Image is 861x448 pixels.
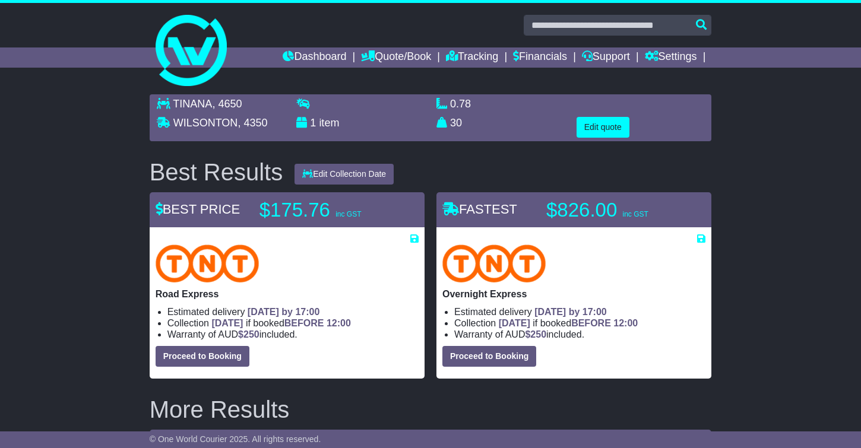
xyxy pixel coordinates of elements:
[534,307,607,317] span: [DATE] by 17:00
[156,244,259,282] img: TNT Domestic: Road Express
[156,288,419,300] p: Road Express
[546,198,695,222] p: $826.00
[248,307,320,317] span: [DATE] by 17:00
[173,98,212,110] span: TINANA
[150,396,712,422] h2: More Results
[442,346,536,367] button: Proceed to Booking
[335,210,361,218] span: inc GST
[530,329,546,339] span: 250
[211,318,243,328] span: [DATE]
[442,202,517,217] span: FASTEST
[212,98,242,110] span: , 4650
[577,117,629,138] button: Edit quote
[156,346,249,367] button: Proceed to Booking
[613,318,638,328] span: 12:00
[319,117,339,129] span: item
[173,117,238,129] span: WILSONTON
[238,329,259,339] span: $
[283,47,346,68] a: Dashboard
[645,47,697,68] a: Settings
[525,329,546,339] span: $
[361,47,431,68] a: Quote/Book
[211,318,350,328] span: if booked
[499,318,530,328] span: [DATE]
[582,47,630,68] a: Support
[442,244,546,282] img: TNT Domestic: Overnight Express
[295,164,394,185] button: Edit Collection Date
[450,117,462,129] span: 30
[144,159,289,185] div: Best Results
[167,317,419,329] li: Collection
[454,306,705,317] li: Estimated delivery
[167,329,419,340] li: Warranty of AUD included.
[622,210,648,218] span: inc GST
[454,329,705,340] li: Warranty of AUD included.
[238,117,267,129] span: , 4350
[446,47,498,68] a: Tracking
[150,434,321,444] span: © One World Courier 2025. All rights reserved.
[513,47,567,68] a: Financials
[571,318,611,328] span: BEFORE
[259,198,408,222] p: $175.76
[284,318,324,328] span: BEFORE
[243,329,259,339] span: 250
[442,288,705,300] p: Overnight Express
[450,98,471,110] span: 0.78
[156,202,240,217] span: BEST PRICE
[327,318,351,328] span: 12:00
[167,306,419,317] li: Estimated delivery
[499,318,638,328] span: if booked
[310,117,316,129] span: 1
[454,317,705,329] li: Collection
